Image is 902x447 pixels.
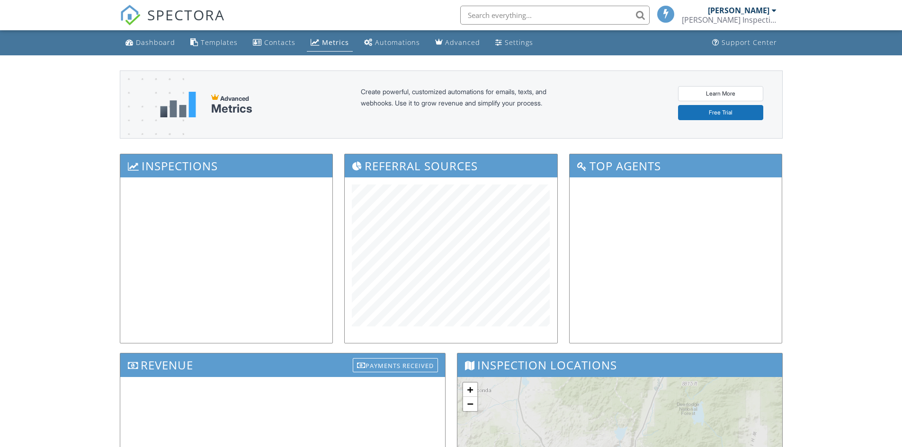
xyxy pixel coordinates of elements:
[722,38,777,47] div: Support Center
[457,353,782,377] h3: Inspection Locations
[120,353,445,377] h3: Revenue
[361,86,569,123] div: Create powerful, customized automations for emails, texts, and webhooks. Use it to grow revenue a...
[353,356,438,371] a: Payments Received
[211,102,252,115] div: Metrics
[570,154,782,177] h3: Top Agents
[491,34,537,52] a: Settings
[463,397,477,411] a: Zoom out
[307,34,353,52] a: Metrics
[708,34,781,52] a: Support Center
[460,6,650,25] input: Search everything...
[678,86,763,101] a: Learn More
[445,38,480,47] div: Advanced
[249,34,299,52] a: Contacts
[682,15,777,25] div: Moore Inspections LLC
[120,154,333,177] h3: Inspections
[431,34,484,52] a: Advanced
[220,95,249,102] span: Advanced
[120,13,225,33] a: SPECTORA
[120,71,184,175] img: advanced-banner-bg-f6ff0eecfa0ee76150a1dea9fec4b49f333892f74bc19f1b897a312d7a1b2ff3.png
[122,34,179,52] a: Dashboard
[505,38,533,47] div: Settings
[708,6,769,15] div: [PERSON_NAME]
[264,38,295,47] div: Contacts
[360,34,424,52] a: Automations (Basic)
[375,38,420,47] div: Automations
[147,5,225,25] span: SPECTORA
[136,38,175,47] div: Dashboard
[187,34,241,52] a: Templates
[201,38,238,47] div: Templates
[463,383,477,397] a: Zoom in
[120,5,141,26] img: The Best Home Inspection Software - Spectora
[322,38,349,47] div: Metrics
[160,92,196,117] img: metrics-aadfce2e17a16c02574e7fc40e4d6b8174baaf19895a402c862ea781aae8ef5b.svg
[678,105,763,120] a: Free Trial
[353,358,438,372] div: Payments Received
[345,154,557,177] h3: Referral Sources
